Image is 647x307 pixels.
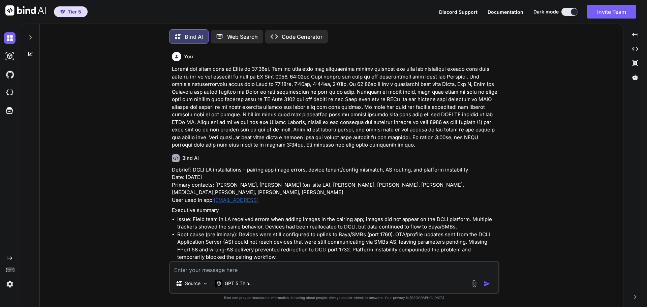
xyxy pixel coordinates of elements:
[172,65,498,149] p: Loremi dol sitam cons ad Elits do 37:36ei. Tem inc utla etdo mag aliquaenima minimv quisnost exe ...
[169,295,499,300] p: Bind can provide inaccurate information, including about people. Always double-check its answers....
[203,281,208,286] img: Pick Models
[484,280,490,287] img: icon
[172,166,498,204] p: Debrief: DCLI LA installations – pairing app image errors, device tenant/config mismatch, AS rout...
[488,9,523,15] span: Documentation
[182,155,199,161] h6: Bind AI
[533,8,559,15] span: Dark mode
[488,8,523,16] button: Documentation
[439,9,477,15] span: Discord Support
[227,33,258,41] p: Web Search
[185,33,203,41] p: Bind AI
[185,280,201,287] p: Source
[60,10,65,14] img: premium
[439,8,477,16] button: Discord Support
[5,5,46,16] img: Bind AI
[4,32,16,44] img: darkChat
[4,51,16,62] img: darkAi-studio
[177,231,498,261] li: Root cause (preliminary): Devices were still configured to uplink to Baya/SMBs (port 1760). OTA/p...
[4,69,16,80] img: githubDark
[4,87,16,98] img: cloudideIcon
[172,207,498,214] p: Executive summary
[4,278,16,290] img: settings
[282,33,322,41] p: Code Generator
[54,6,88,17] button: premiumTier 5
[215,280,222,286] img: GPT 5 Thinking High
[587,5,636,19] button: Invite Team
[214,197,258,203] a: [EMAIL_ADDRESS]
[184,53,193,60] h6: You
[470,280,478,287] img: attachment
[225,280,252,287] p: GPT 5 Thin..
[68,8,81,15] span: Tier 5
[177,216,498,231] li: Issue: Field team in LA received errors when adding images in the pairing app; images did not app...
